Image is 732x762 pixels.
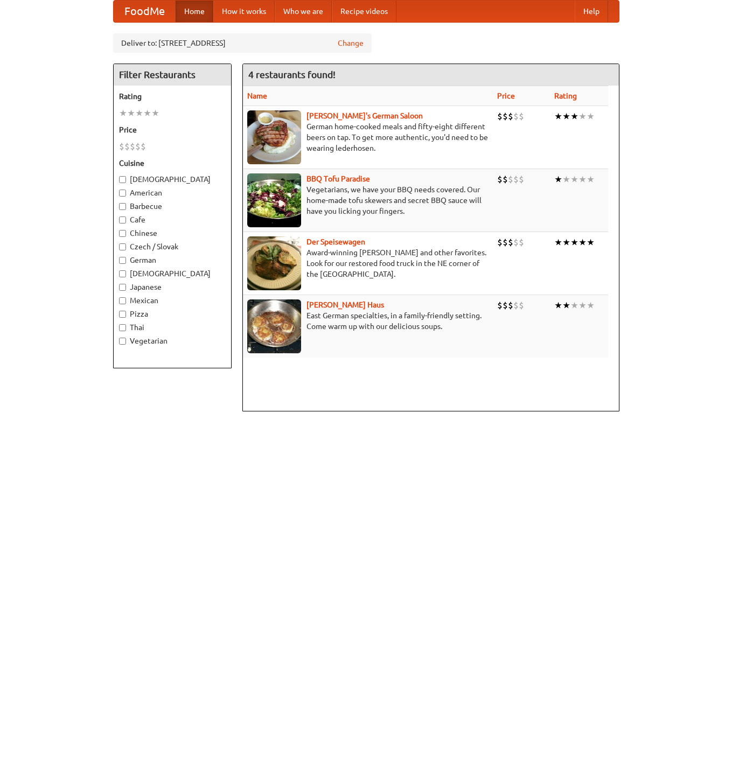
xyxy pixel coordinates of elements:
[119,257,126,264] input: German
[578,299,587,311] li: ★
[119,91,226,102] h5: Rating
[247,184,489,216] p: Vegetarians, we have your BBQ needs covered. Our home-made tofu skewers and secret BBQ sauce will...
[119,190,126,197] input: American
[247,121,489,153] p: German home-cooked meals and fifty-eight different beers on tap. To get more authentic, you'd nee...
[247,236,301,290] img: speisewagen.jpg
[113,33,372,53] div: Deliver to: [STREET_ADDRESS]
[119,214,226,225] label: Cafe
[119,107,127,119] li: ★
[119,187,226,198] label: American
[135,107,143,119] li: ★
[554,110,562,122] li: ★
[570,299,578,311] li: ★
[119,335,226,346] label: Vegetarian
[119,176,126,183] input: [DEMOGRAPHIC_DATA]
[119,141,124,152] li: $
[119,230,126,237] input: Chinese
[497,110,503,122] li: $
[578,173,587,185] li: ★
[503,173,508,185] li: $
[151,107,159,119] li: ★
[513,110,519,122] li: $
[503,236,508,248] li: $
[275,1,332,22] a: Who we are
[119,270,126,277] input: [DEMOGRAPHIC_DATA]
[570,236,578,248] li: ★
[127,107,135,119] li: ★
[141,141,146,152] li: $
[508,299,513,311] li: $
[497,299,503,311] li: $
[119,295,226,306] label: Mexican
[519,110,524,122] li: $
[503,110,508,122] li: $
[119,338,126,345] input: Vegetarian
[513,173,519,185] li: $
[562,173,570,185] li: ★
[587,173,595,185] li: ★
[306,300,384,309] a: [PERSON_NAME] Haus
[135,141,141,152] li: $
[247,299,301,353] img: kohlhaus.jpg
[508,236,513,248] li: $
[119,216,126,223] input: Cafe
[519,173,524,185] li: $
[513,236,519,248] li: $
[114,1,176,22] a: FoodMe
[119,243,126,250] input: Czech / Slovak
[143,107,151,119] li: ★
[587,236,595,248] li: ★
[554,299,562,311] li: ★
[119,268,226,279] label: [DEMOGRAPHIC_DATA]
[119,228,226,239] label: Chinese
[306,237,365,246] a: Der Speisewagen
[247,92,267,100] a: Name
[497,92,515,100] a: Price
[503,299,508,311] li: $
[119,309,226,319] label: Pizza
[119,203,126,210] input: Barbecue
[587,110,595,122] li: ★
[519,236,524,248] li: $
[124,141,130,152] li: $
[575,1,608,22] a: Help
[119,174,226,185] label: [DEMOGRAPHIC_DATA]
[554,173,562,185] li: ★
[247,247,489,279] p: Award-winning [PERSON_NAME] and other favorites. Look for our restored food truck in the NE corne...
[508,173,513,185] li: $
[247,310,489,332] p: East German specialties, in a family-friendly setting. Come warm up with our delicious soups.
[570,110,578,122] li: ★
[119,282,226,292] label: Japanese
[176,1,213,22] a: Home
[130,141,135,152] li: $
[562,236,570,248] li: ★
[519,299,524,311] li: $
[119,322,226,333] label: Thai
[306,174,370,183] b: BBQ Tofu Paradise
[554,236,562,248] li: ★
[570,173,578,185] li: ★
[119,255,226,265] label: German
[338,38,364,48] a: Change
[554,92,577,100] a: Rating
[119,124,226,135] h5: Price
[513,299,519,311] li: $
[119,158,226,169] h5: Cuisine
[562,299,570,311] li: ★
[578,110,587,122] li: ★
[508,110,513,122] li: $
[119,201,226,212] label: Barbecue
[497,173,503,185] li: $
[332,1,396,22] a: Recipe videos
[119,311,126,318] input: Pizza
[213,1,275,22] a: How it works
[562,110,570,122] li: ★
[119,324,126,331] input: Thai
[306,111,423,120] a: [PERSON_NAME]'s German Saloon
[587,299,595,311] li: ★
[248,69,336,80] ng-pluralize: 4 restaurants found!
[247,110,301,164] img: esthers.jpg
[114,64,231,86] h4: Filter Restaurants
